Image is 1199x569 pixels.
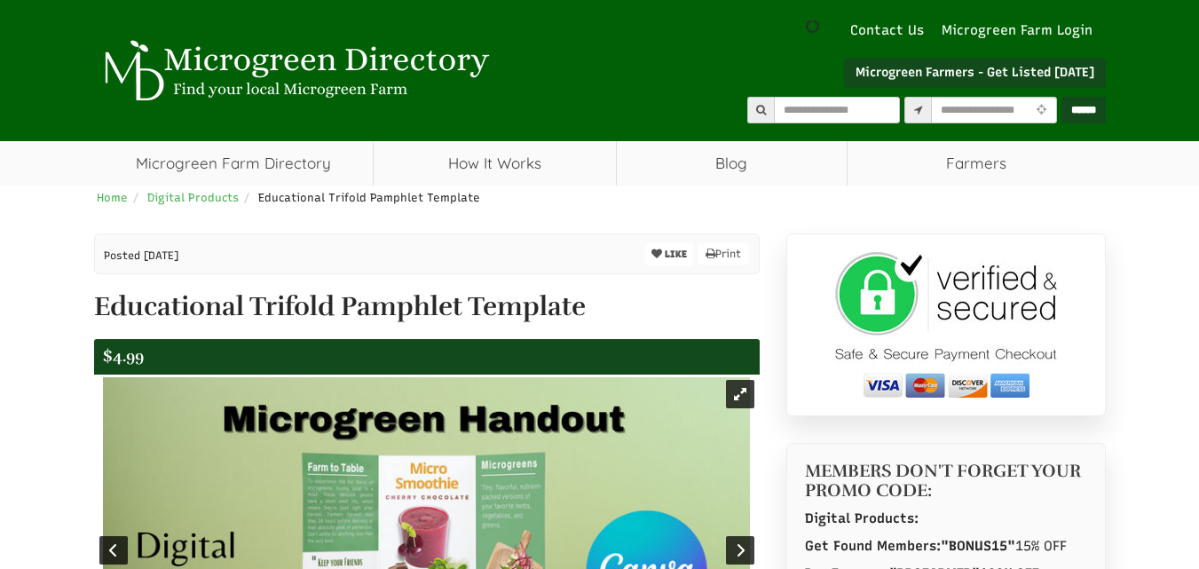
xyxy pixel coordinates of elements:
h4: MEMBERS DON'T FORGET YOUR PROMO CODE: [805,462,1087,501]
a: How It Works [374,141,616,186]
span: $4.99 [103,346,144,366]
span: [DATE] [144,249,178,262]
img: Microgreen Directory [94,40,493,102]
a: Digital Products [147,191,239,204]
span: LIKE [662,249,687,260]
span: Farmers [848,141,1106,186]
span: Educational Trifold Pamphlet Template [258,191,480,204]
button: LIKE [645,243,693,265]
p: 15% OFF [805,537,1087,556]
a: Microgreen Farmers - Get Listed [DATE] [844,58,1106,88]
span: "BONUS15" [941,538,1015,554]
h1: Educational Trifold Pamphlet Template [94,292,760,321]
a: Home [97,191,128,204]
strong: Get Found Members: [805,538,1015,554]
a: Microgreen Farm Directory [94,141,374,186]
a: Contact Us [841,21,933,40]
a: Print [698,243,749,265]
img: secure checkout [835,252,1057,398]
span: Posted [104,249,140,262]
a: Blog [617,141,847,186]
strong: Digital Products: [805,510,919,526]
a: Microgreen Farm Login [942,21,1101,40]
i: Use Current Location [1032,105,1051,116]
